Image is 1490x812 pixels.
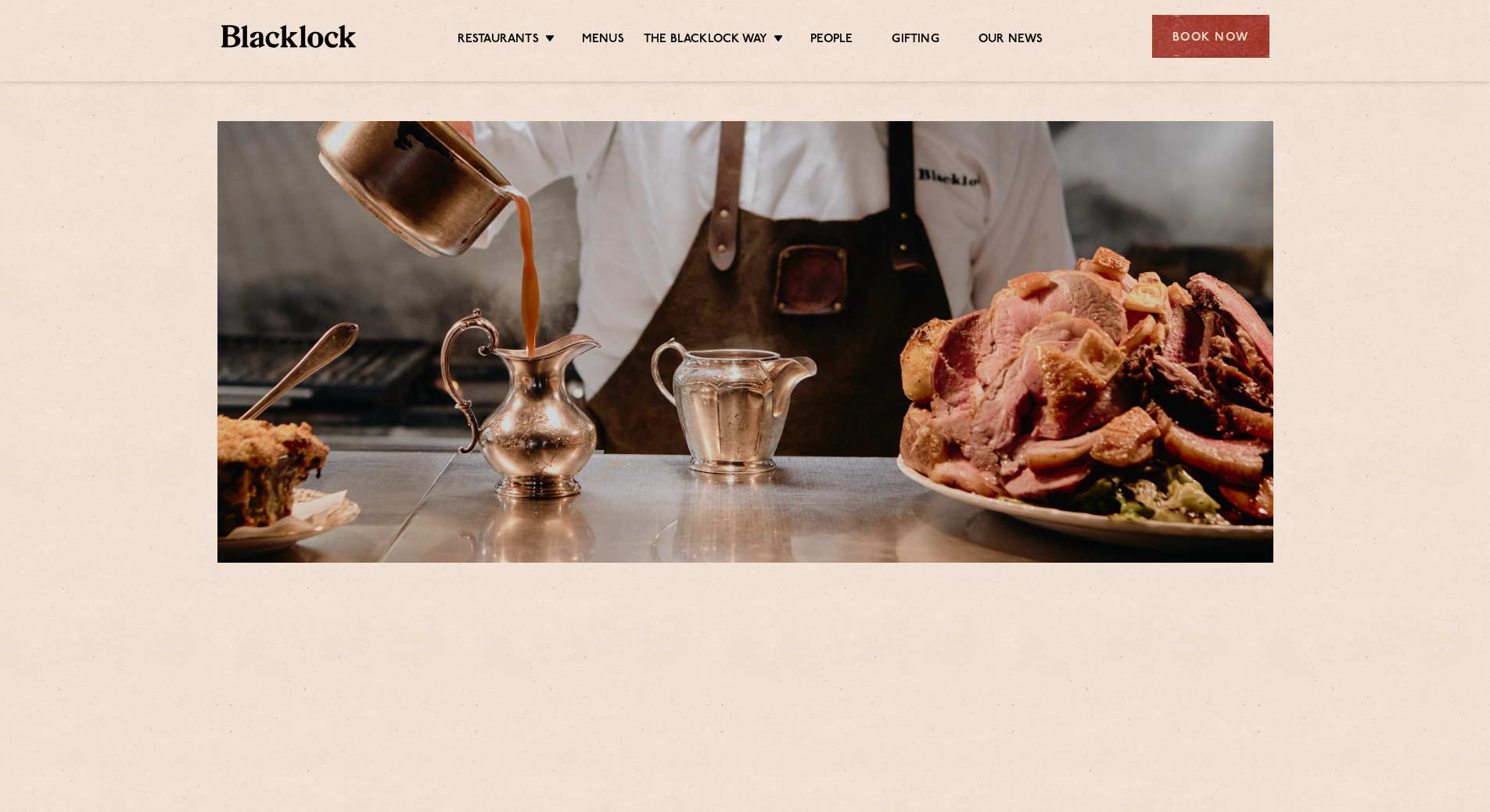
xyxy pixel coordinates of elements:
[458,32,539,49] a: Restaurants
[582,32,624,49] a: Menus
[978,32,1043,49] a: Our News
[1152,15,1269,58] div: Book Now
[644,32,767,49] a: The Blacklock Way
[810,32,853,49] a: People
[892,32,939,49] a: Gifting
[221,25,357,48] img: BL_Textured_Logo-footer-cropped.svg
